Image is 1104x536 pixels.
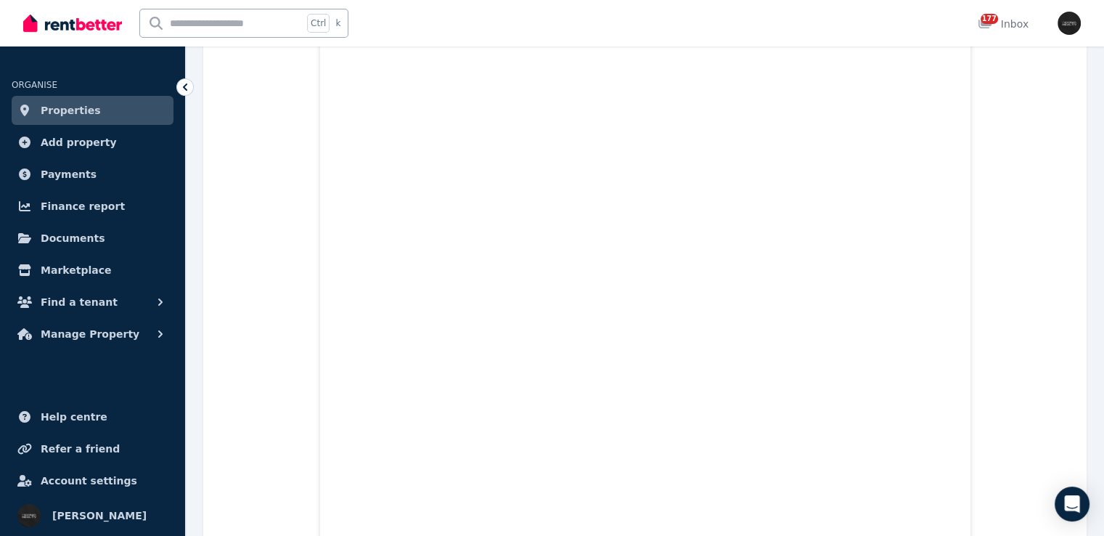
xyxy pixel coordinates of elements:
[12,96,173,125] a: Properties
[335,17,340,29] span: k
[307,14,330,33] span: Ctrl
[41,102,101,119] span: Properties
[52,507,147,524] span: [PERSON_NAME]
[12,224,173,253] a: Documents
[12,256,173,285] a: Marketplace
[12,320,173,349] button: Manage Property
[41,472,137,490] span: Account settings
[12,466,173,495] a: Account settings
[1055,487,1089,521] div: Open Intercom Messenger
[41,198,125,215] span: Finance report
[12,80,57,90] span: ORGANISE
[12,192,173,221] a: Finance report
[41,325,139,343] span: Manage Property
[12,160,173,189] a: Payments
[1058,12,1081,35] img: Tim Troy
[41,230,105,247] span: Documents
[12,128,173,157] a: Add property
[17,504,41,527] img: Tim Troy
[12,434,173,463] a: Refer a friend
[23,12,122,34] img: RentBetter
[41,166,97,183] span: Payments
[41,293,118,311] span: Find a tenant
[981,14,998,24] span: 177
[41,134,117,151] span: Add property
[12,402,173,431] a: Help centre
[12,288,173,317] button: Find a tenant
[978,17,1029,31] div: Inbox
[41,408,107,426] span: Help centre
[41,440,120,458] span: Refer a friend
[41,261,111,279] span: Marketplace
